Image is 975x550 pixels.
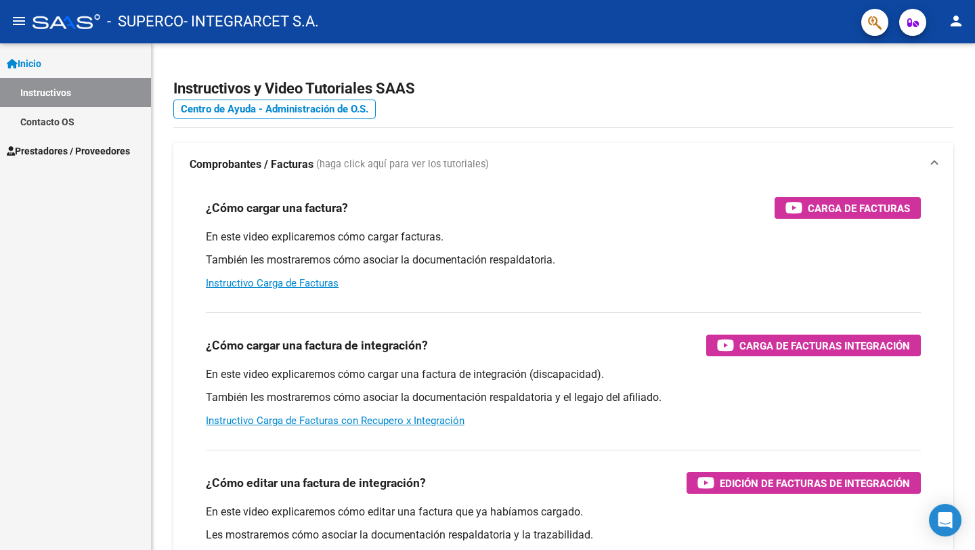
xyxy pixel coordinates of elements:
[173,76,953,102] h2: Instructivos y Video Tutoriales SAAS
[206,230,921,245] p: En este video explicaremos cómo cargar facturas.
[316,157,489,172] span: (haga click aquí para ver los tutoriales)
[775,197,921,219] button: Carga de Facturas
[190,157,313,172] strong: Comprobantes / Facturas
[7,56,41,71] span: Inicio
[107,7,183,37] span: - SUPERCO
[206,367,921,382] p: En este video explicaremos cómo cargar una factura de integración (discapacidad).
[687,472,921,494] button: Edición de Facturas de integración
[206,277,339,289] a: Instructivo Carga de Facturas
[11,13,27,29] mat-icon: menu
[183,7,319,37] span: - INTEGRARCET S.A.
[206,505,921,520] p: En este video explicaremos cómo editar una factura que ya habíamos cargado.
[739,337,910,354] span: Carga de Facturas Integración
[206,415,464,427] a: Instructivo Carga de Facturas con Recupero x Integración
[720,475,910,492] span: Edición de Facturas de integración
[206,473,426,492] h3: ¿Cómo editar una factura de integración?
[706,335,921,356] button: Carga de Facturas Integración
[206,390,921,405] p: También les mostraremos cómo asociar la documentación respaldatoria y el legajo del afiliado.
[206,336,428,355] h3: ¿Cómo cargar una factura de integración?
[173,143,953,186] mat-expansion-panel-header: Comprobantes / Facturas (haga click aquí para ver los tutoriales)
[206,528,921,543] p: Les mostraremos cómo asociar la documentación respaldatoria y la trazabilidad.
[206,253,921,268] p: También les mostraremos cómo asociar la documentación respaldatoria.
[7,144,130,158] span: Prestadores / Proveedores
[808,200,910,217] span: Carga de Facturas
[173,100,376,119] a: Centro de Ayuda - Administración de O.S.
[929,504,961,536] div: Open Intercom Messenger
[206,198,348,217] h3: ¿Cómo cargar una factura?
[948,13,964,29] mat-icon: person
